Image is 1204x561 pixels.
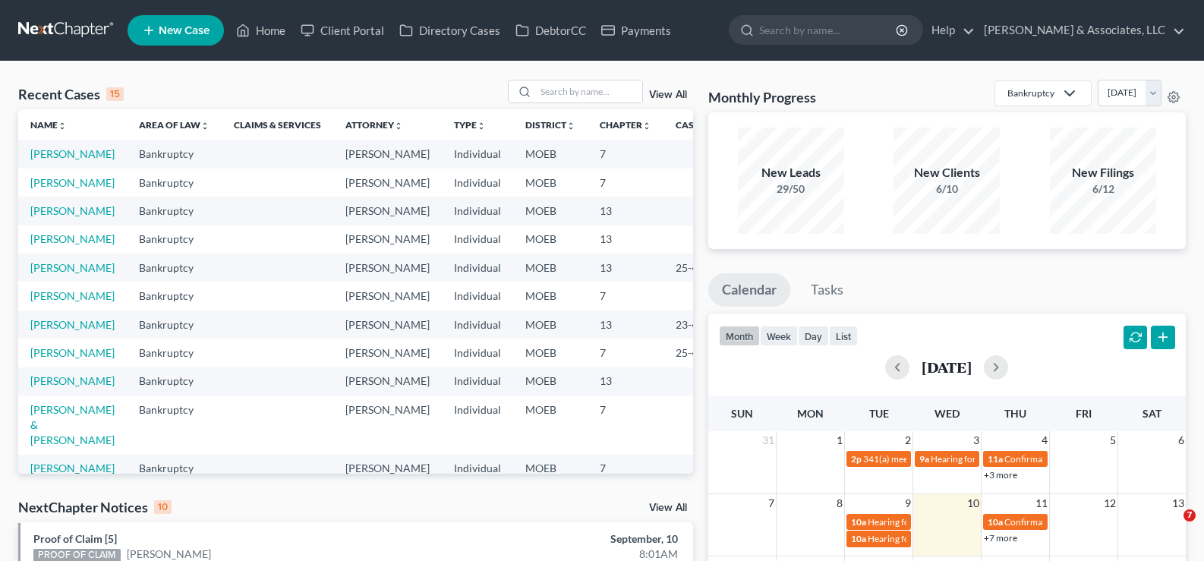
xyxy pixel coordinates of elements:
button: list [829,326,858,346]
span: 8 [835,494,844,512]
td: 13 [588,254,663,282]
a: Payments [594,17,679,44]
td: 7 [588,282,663,310]
span: 11a [988,453,1003,465]
td: Individual [442,339,513,367]
button: day [798,326,829,346]
td: MOEB [513,169,588,197]
button: week [760,326,798,346]
td: 13 [588,367,663,396]
i: unfold_more [394,121,403,131]
a: [PERSON_NAME] [30,204,115,217]
span: 341(a) meeting for [PERSON_NAME] [863,453,1010,465]
td: [PERSON_NAME] [333,140,442,168]
td: [PERSON_NAME] [333,169,442,197]
a: Calendar [708,273,790,307]
a: Chapterunfold_more [600,119,651,131]
a: [PERSON_NAME] [30,176,115,189]
a: Home [229,17,293,44]
div: 10 [154,500,172,514]
span: 10a [988,516,1003,528]
a: [PERSON_NAME] [30,318,115,331]
i: unfold_more [642,121,651,131]
div: Bankruptcy [1007,87,1054,99]
span: 11 [1034,494,1049,512]
td: 7 [588,140,663,168]
td: Individual [442,310,513,339]
div: 29/50 [738,181,844,197]
td: [PERSON_NAME] [333,197,442,225]
span: 2 [903,431,912,449]
div: 6/10 [894,181,1000,197]
td: Individual [442,254,513,282]
a: [PERSON_NAME] [30,261,115,274]
a: Attorneyunfold_more [345,119,403,131]
td: Bankruptcy [127,140,222,168]
td: Bankruptcy [127,254,222,282]
a: Typeunfold_more [454,119,486,131]
td: 7 [588,339,663,367]
span: Mon [797,407,824,420]
a: [PERSON_NAME] [30,346,115,359]
div: New Filings [1050,164,1156,181]
i: unfold_more [58,121,67,131]
a: [PERSON_NAME] [30,462,115,474]
i: unfold_more [477,121,486,131]
a: Area of Lawunfold_more [139,119,210,131]
a: [PERSON_NAME] & [PERSON_NAME] [30,403,115,446]
input: Search by name... [536,80,642,102]
button: month [719,326,760,346]
span: New Case [159,25,210,36]
td: 25-42576 [663,339,736,367]
td: MOEB [513,367,588,396]
a: [PERSON_NAME] & Associates, LLC [976,17,1185,44]
td: Individual [442,396,513,454]
span: 6 [1177,431,1186,449]
span: Hearing for [PERSON_NAME] [868,516,986,528]
span: Confirmation hearing for [PERSON_NAME] [1004,453,1177,465]
span: 10 [966,494,981,512]
td: Bankruptcy [127,197,222,225]
a: View All [649,503,687,513]
div: Recent Cases [18,85,124,103]
td: Bankruptcy [127,225,222,254]
a: [PERSON_NAME] [30,147,115,160]
td: Individual [442,197,513,225]
div: 6/12 [1050,181,1156,197]
span: 9a [919,453,929,465]
span: 1 [835,431,844,449]
input: Search by name... [759,16,898,44]
td: MOEB [513,254,588,282]
td: MOEB [513,339,588,367]
a: Case Nounfold_more [676,119,724,131]
h2: [DATE] [922,359,972,375]
td: MOEB [513,225,588,254]
span: Hearing for [PERSON_NAME] [931,453,1049,465]
span: 10a [851,533,866,544]
td: Bankruptcy [127,282,222,310]
td: MOEB [513,455,588,483]
div: New Clients [894,164,1000,181]
i: unfold_more [566,121,575,131]
td: 13 [588,197,663,225]
td: Bankruptcy [127,367,222,396]
td: MOEB [513,197,588,225]
span: Confirmation hearing for [PERSON_NAME] [1004,516,1177,528]
a: [PERSON_NAME] [30,232,115,245]
td: MOEB [513,396,588,454]
a: Directory Cases [392,17,508,44]
a: Nameunfold_more [30,119,67,131]
span: 2p [851,453,862,465]
span: Sat [1143,407,1161,420]
td: Bankruptcy [127,339,222,367]
a: View All [649,90,687,100]
td: Individual [442,455,513,483]
div: NextChapter Notices [18,498,172,516]
td: Individual [442,367,513,396]
span: Thu [1004,407,1026,420]
td: Individual [442,169,513,197]
td: Bankruptcy [127,169,222,197]
div: 15 [106,87,124,101]
td: [PERSON_NAME] [333,339,442,367]
td: [PERSON_NAME] [333,455,442,483]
